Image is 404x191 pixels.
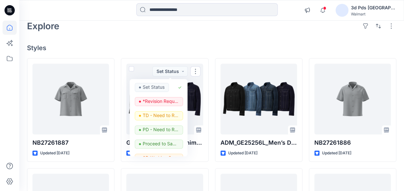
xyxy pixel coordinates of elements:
[314,138,391,147] p: NB27261886
[32,64,109,134] a: NB27261887
[126,64,203,134] a: GE25256L– Men’s Denim Jacket
[143,125,179,134] p: PD - Need to Review Cost
[143,111,179,120] p: TD - Need to Review
[314,64,391,134] a: NB27261886
[322,150,351,157] p: Updated [DATE]
[40,150,69,157] p: Updated [DATE]
[336,4,348,17] img: avatar
[32,138,109,147] p: NB27261887
[143,140,179,148] p: Proceed to Sample
[126,138,203,147] p: GE25256L– Men’s Denim Jacket
[27,21,59,31] h2: Explore
[351,12,396,16] div: Walmart
[143,97,179,105] p: *Revision Requested
[27,44,396,52] h4: Styles
[228,150,257,157] p: Updated [DATE]
[220,64,297,134] a: ADM_GE25256L_Men’s Denim Jacket
[143,83,165,91] p: Set Status
[220,138,297,147] p: ADM_GE25256L_Men’s Denim Jacket
[351,4,396,12] div: 3d Pds [GEOGRAPHIC_DATA]
[143,154,179,162] p: 3D Working Session - Need to Review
